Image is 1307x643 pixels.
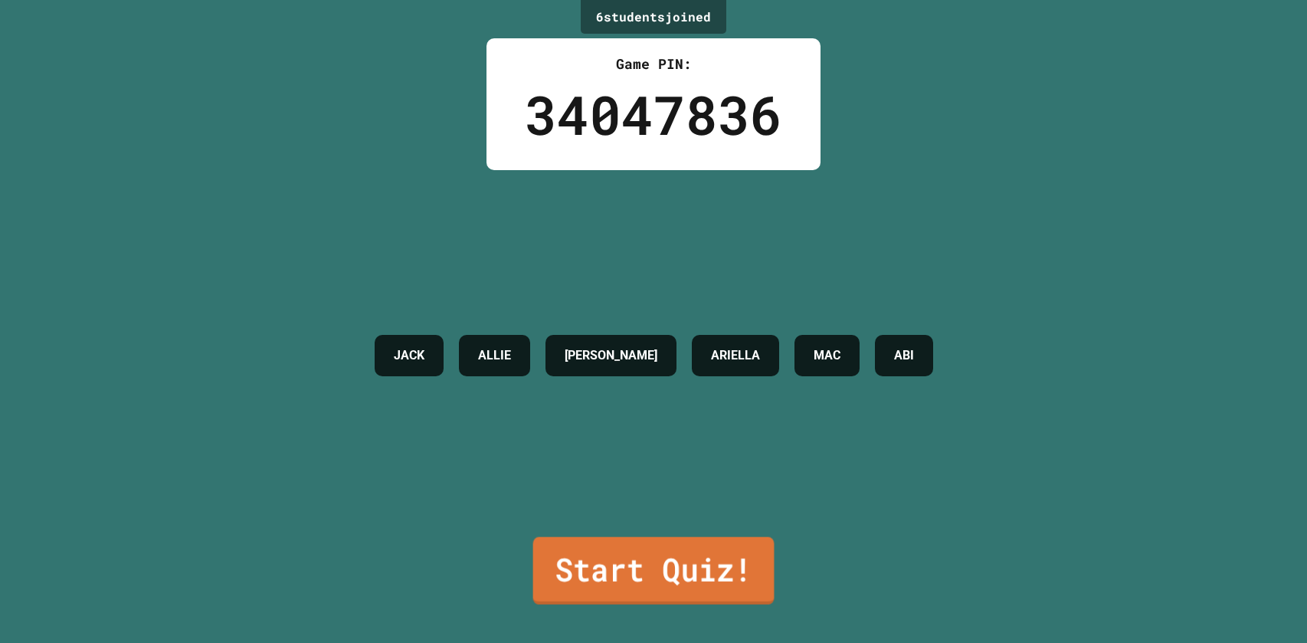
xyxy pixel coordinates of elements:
[565,346,657,365] h4: [PERSON_NAME]
[894,346,914,365] h4: ABI
[533,537,775,605] a: Start Quiz!
[525,54,782,74] div: Game PIN:
[394,346,424,365] h4: JACK
[478,346,511,365] h4: ALLIE
[814,346,840,365] h4: MAC
[525,74,782,155] div: 34047836
[711,346,760,365] h4: ARIELLA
